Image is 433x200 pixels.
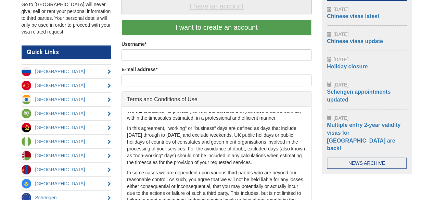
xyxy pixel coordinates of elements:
[122,19,311,36] a: I want to create an account
[333,82,348,88] span: [DATE]
[333,115,348,121] span: [DATE]
[156,67,157,72] span: This field is required.
[127,108,306,121] p: We will endeavour to provide you with the services that you have ordered from us, within the time...
[22,163,112,176] a: [GEOGRAPHIC_DATA]
[22,177,112,190] a: [GEOGRAPHIC_DATA]
[327,64,368,69] a: Holiday closure
[122,66,157,73] label: E-mail address
[327,89,391,103] a: Schengen appointments updated
[145,41,147,47] span: This field is required.
[127,96,197,102] span: Terms and Conditions of Use
[122,41,147,48] label: Username
[22,65,112,78] a: [GEOGRAPHIC_DATA]
[333,31,348,37] span: [DATE]
[327,158,407,169] a: News Archive
[127,125,306,166] p: In this agreement, "working" or "business" days are defined as days that include [DATE] through t...
[327,13,379,19] a: Chinese visas latest
[22,1,112,35] p: Go to [GEOGRAPHIC_DATA] will never give, sell or rent your personal information to third parties....
[327,122,400,151] a: Multiple entry 2-year validity visas for [GEOGRAPHIC_DATA] are back!
[22,149,112,162] a: [GEOGRAPHIC_DATA]
[22,121,112,134] a: [GEOGRAPHIC_DATA]
[22,107,112,120] a: [GEOGRAPHIC_DATA]
[22,93,112,106] a: [GEOGRAPHIC_DATA]
[333,57,348,62] span: [DATE]
[22,135,112,148] a: [GEOGRAPHIC_DATA]
[327,38,383,44] a: Chinese visas update
[333,6,348,12] span: [DATE]
[22,79,112,92] a: [GEOGRAPHIC_DATA]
